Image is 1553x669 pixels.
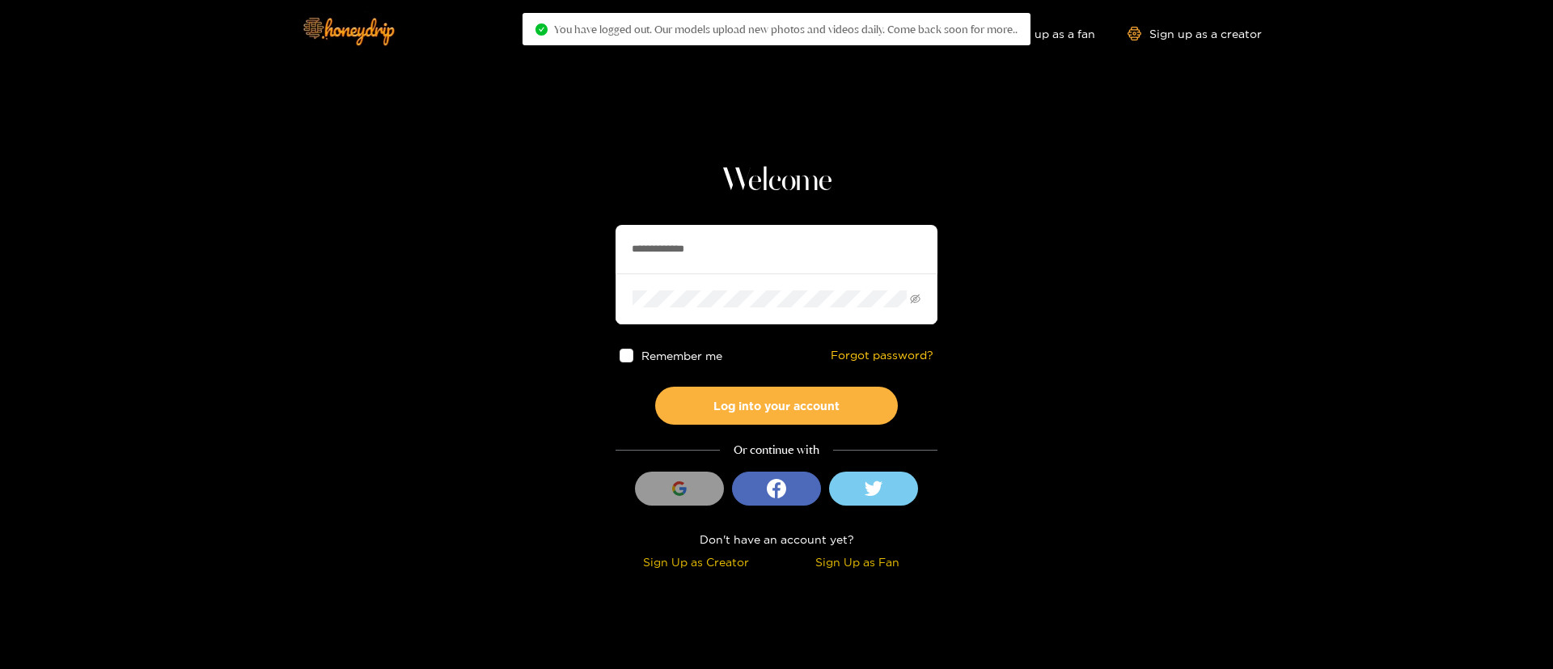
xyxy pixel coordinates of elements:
button: Log into your account [655,387,898,425]
span: You have logged out. Our models upload new photos and videos daily. Come back soon for more.. [554,23,1018,36]
span: eye-invisible [910,294,920,304]
a: Forgot password? [831,349,933,362]
div: Sign Up as Fan [781,553,933,571]
div: Sign Up as Creator [620,553,772,571]
span: check-circle [535,23,548,36]
div: Or continue with [616,441,937,459]
a: Sign up as a fan [984,27,1095,40]
h1: Welcome [616,162,937,201]
span: Remember me [641,349,722,362]
a: Sign up as a creator [1128,27,1262,40]
div: Don't have an account yet? [616,530,937,548]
